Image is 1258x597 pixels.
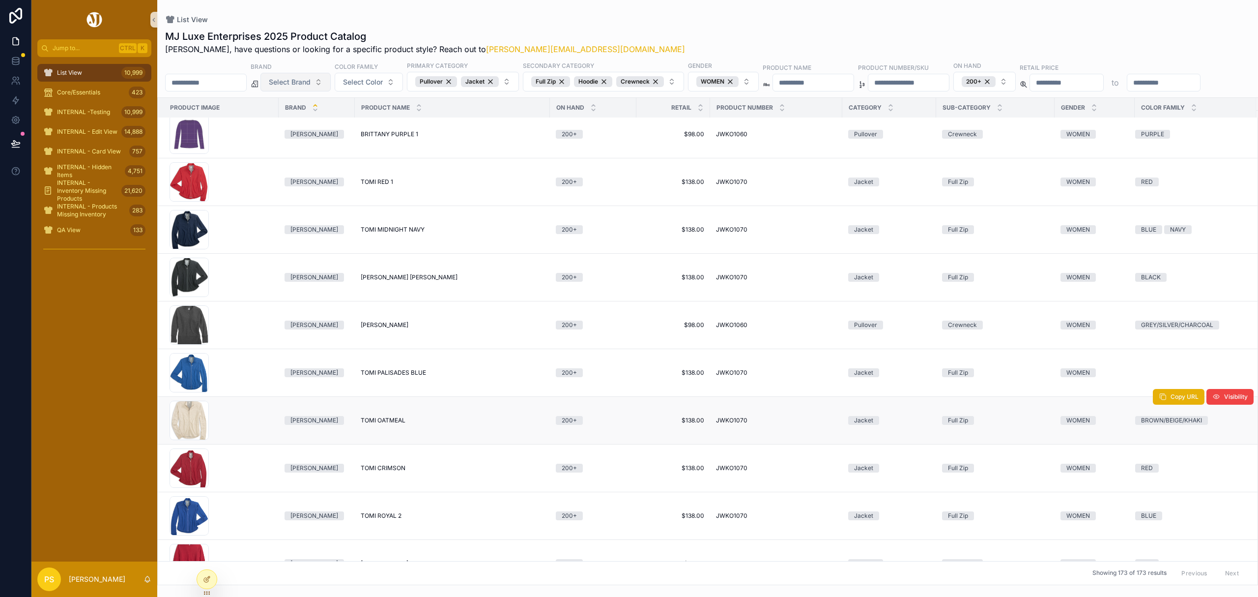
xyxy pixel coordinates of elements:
[688,61,712,70] label: Gender
[854,178,873,186] div: Jacket
[290,321,338,329] div: [PERSON_NAME]
[1060,368,1129,377] a: WOMEN
[854,321,877,329] div: Pullover
[562,464,577,473] div: 200+
[361,226,544,234] a: TOMI MIDNIGHT NAVY
[1135,225,1245,234] a: BLUENAVY
[848,273,930,282] a: Jacket
[177,15,208,25] span: List View
[57,148,121,155] span: INTERNAL - Card View
[361,130,418,138] span: BRITTANY PURPLE 1
[848,178,930,186] a: Jacket
[848,464,930,473] a: Jacket
[1060,225,1129,234] a: WOMEN
[361,273,544,281] a: [PERSON_NAME] [PERSON_NAME]
[562,559,577,568] div: 200+
[361,321,408,329] span: [PERSON_NAME]
[556,368,630,377] a: 200+
[1141,511,1156,520] div: BLUE
[942,464,1049,473] a: Full Zip
[37,221,151,239] a: QA View133
[716,273,836,281] a: JWKO1070
[849,104,882,112] span: Category
[556,178,630,186] a: 200+
[129,87,145,98] div: 423
[716,417,836,424] a: JWKO1070
[343,77,383,87] span: Select Color
[285,368,349,377] a: [PERSON_NAME]
[642,464,704,472] a: $138.00
[69,574,125,584] p: [PERSON_NAME]
[57,128,117,136] span: INTERNAL - Edit View
[57,203,125,218] span: INTERNAL - Products Missing Inventory
[716,417,747,424] span: JWKO1070
[716,178,836,186] a: JWKO1070
[716,226,747,234] span: JWKO1070
[574,76,612,87] button: Unselect HOODIE
[285,225,349,234] a: [PERSON_NAME]
[948,368,968,377] div: Full Zip
[1066,368,1090,377] div: WOMEN
[716,512,836,520] a: JWKO1070
[1141,559,1153,568] div: RED
[942,273,1049,282] a: Full Zip
[948,130,977,139] div: Crewneck
[948,225,968,234] div: Full Zip
[57,179,117,203] span: INTERNAL - Inventory Missing Products
[251,62,272,71] label: Brand
[361,369,426,377] span: TOMI PALISADES BLUE
[942,178,1049,186] a: Full Zip
[121,67,145,79] div: 10,999
[269,77,311,87] span: Select Brand
[1060,273,1129,282] a: WOMEN
[848,416,930,425] a: Jacket
[943,104,991,112] span: Sub-Category
[361,226,425,234] span: TOMI MIDNIGHT NAVY
[848,511,930,520] a: Jacket
[361,512,401,520] span: TOMI ROYAL 2
[642,369,704,377] a: $138.00
[37,103,151,121] a: INTERNAL -Testing10,999
[361,178,544,186] a: TOMI RED 1
[1060,321,1129,329] a: WOMEN
[1060,416,1129,425] a: WOMEN
[942,368,1049,377] a: Full Zip
[37,39,151,57] button: Jump to...CtrlK
[415,76,457,87] button: Unselect PULLOVER
[1141,225,1156,234] div: BLUE
[696,76,739,87] button: Unselect WOMEN
[285,321,349,329] a: [PERSON_NAME]
[285,130,349,139] a: [PERSON_NAME]
[562,273,577,282] div: 200+
[1141,178,1153,186] div: RED
[290,559,338,568] div: [PERSON_NAME]
[642,226,704,234] a: $138.00
[716,560,746,567] span: JWLT1000
[165,30,685,43] h1: MJ Luxe Enterprises 2025 Product Catalog
[57,226,81,234] span: QA View
[1135,559,1245,568] a: RED
[121,185,145,197] div: 21,620
[1141,130,1164,139] div: PURPLE
[556,511,630,520] a: 200+
[642,273,704,281] a: $138.00
[290,273,338,282] div: [PERSON_NAME]
[44,573,54,585] span: PS
[531,76,570,87] button: Unselect FULL_ZIP
[562,321,577,329] div: 200+
[285,511,349,520] a: [PERSON_NAME]
[556,321,630,329] a: 200+
[361,369,544,377] a: TOMI PALISADES BLUE
[1141,321,1213,329] div: GREY/SILVER/CHARCOAL
[953,72,1016,91] button: Select Button
[716,178,747,186] span: JWKO1070
[716,512,747,520] span: JWKO1070
[165,15,208,25] a: List View
[165,43,685,55] span: [PERSON_NAME], have questions or looking for a specific product style? Reach out to
[642,560,704,567] span: $88.00
[37,202,151,219] a: INTERNAL - Products Missing Inventory283
[854,416,873,425] div: Jacket
[1112,77,1119,89] p: to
